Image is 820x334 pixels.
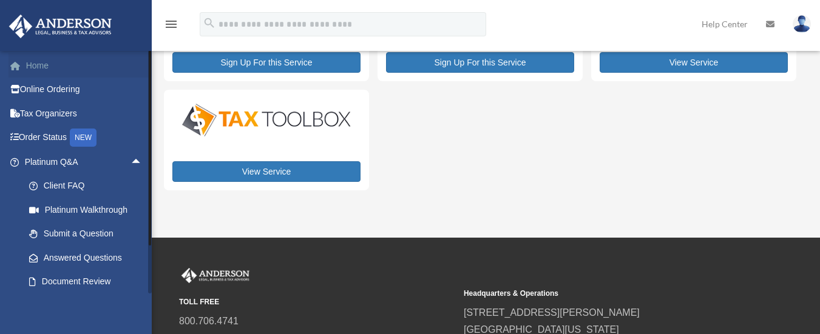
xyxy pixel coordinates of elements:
[793,15,811,33] img: User Pic
[179,316,239,326] a: 800.706.4741
[8,125,161,150] a: Order StatusNEW
[179,296,455,309] small: TOLL FREE
[8,53,161,78] a: Home
[5,15,115,38] img: Anderson Advisors Platinum Portal
[17,198,161,222] a: Platinum Walkthrough
[172,161,361,182] a: View Service
[464,307,640,318] a: [STREET_ADDRESS][PERSON_NAME]
[600,52,788,73] a: View Service
[164,17,178,32] i: menu
[172,52,361,73] a: Sign Up For this Service
[164,21,178,32] a: menu
[8,150,161,174] a: Platinum Q&Aarrow_drop_up
[8,78,161,102] a: Online Ordering
[203,16,216,30] i: search
[17,174,161,198] a: Client FAQ
[386,52,574,73] a: Sign Up For this Service
[17,245,161,270] a: Answered Questions
[8,101,161,125] a: Tax Organizers
[70,129,97,147] div: NEW
[17,222,161,246] a: Submit a Question
[179,268,252,284] img: Anderson Advisors Platinum Portal
[464,287,740,300] small: Headquarters & Operations
[17,270,161,294] a: Document Review
[130,150,155,175] span: arrow_drop_up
